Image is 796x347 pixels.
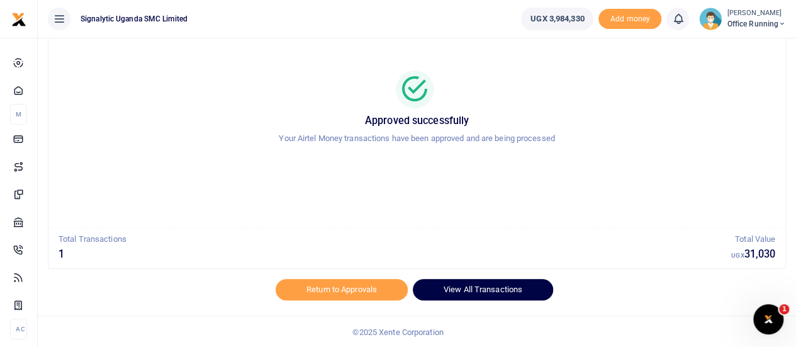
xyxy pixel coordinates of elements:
[598,9,661,30] li: Toup your wallet
[516,8,598,30] li: Wallet ballance
[779,304,789,314] span: 1
[11,14,26,23] a: logo-small logo-large logo-large
[76,13,193,25] span: Signalytic Uganda SMC Limited
[598,13,661,23] a: Add money
[10,319,27,339] li: Ac
[276,279,408,300] a: Return to Approvals
[10,104,27,125] li: M
[64,132,770,145] p: Your Airtel Money transactions have been approved and are being processed
[530,13,584,25] span: UGX 3,984,330
[598,9,661,30] span: Add money
[731,252,744,259] small: UGX
[699,8,786,30] a: profile-user [PERSON_NAME] Office Running
[59,248,731,261] h5: 1
[727,8,786,19] small: [PERSON_NAME]
[727,18,786,30] span: Office Running
[731,233,775,246] p: Total Value
[11,12,26,27] img: logo-small
[64,115,770,127] h5: Approved successfully
[699,8,722,30] img: profile-user
[731,248,775,261] h5: 31,030
[753,304,783,334] iframe: Intercom live chat
[59,233,731,246] p: Total Transactions
[521,8,593,30] a: UGX 3,984,330
[413,279,553,300] a: View All Transactions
